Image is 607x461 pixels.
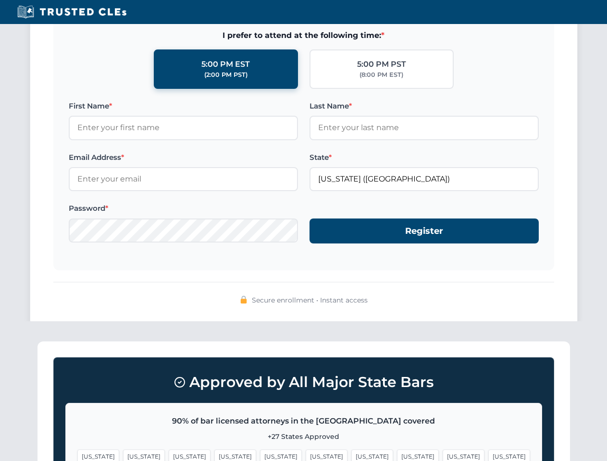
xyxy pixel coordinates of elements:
[357,58,406,71] div: 5:00 PM PST
[310,100,539,112] label: Last Name
[69,167,298,191] input: Enter your email
[14,5,129,19] img: Trusted CLEs
[69,100,298,112] label: First Name
[240,296,248,303] img: 🔒
[310,218,539,244] button: Register
[204,70,248,80] div: (2:00 PM PST)
[359,70,403,80] div: (8:00 PM EST)
[310,167,539,191] input: California (CA)
[65,369,542,395] h3: Approved by All Major State Bars
[201,58,250,71] div: 5:00 PM EST
[77,431,530,442] p: +27 States Approved
[69,29,539,42] span: I prefer to attend at the following time:
[310,116,539,140] input: Enter your last name
[69,116,298,140] input: Enter your first name
[69,152,298,163] label: Email Address
[77,415,530,427] p: 90% of bar licensed attorneys in the [GEOGRAPHIC_DATA] covered
[310,152,539,163] label: State
[252,295,368,305] span: Secure enrollment • Instant access
[69,203,298,214] label: Password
